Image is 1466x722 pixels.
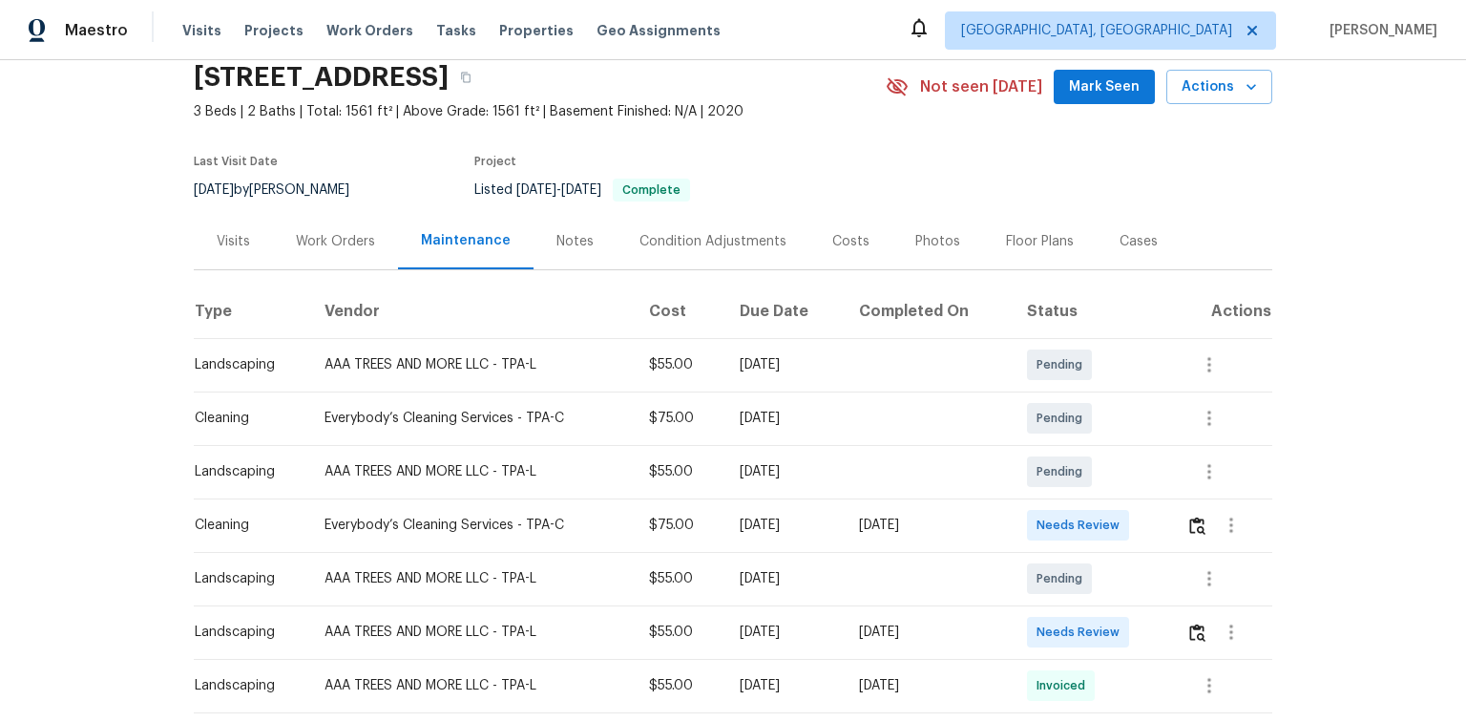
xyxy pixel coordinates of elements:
span: Pending [1037,409,1090,428]
div: $75.00 [649,516,709,535]
div: Everybody’s Cleaning Services - TPA-C [325,409,618,428]
span: Complete [615,184,688,196]
th: Completed On [844,285,1013,338]
div: Costs [832,232,869,251]
th: Status [1012,285,1171,338]
span: Project [474,156,516,167]
span: [DATE] [194,183,234,197]
div: Cleaning [195,409,294,428]
th: Due Date [724,285,844,338]
th: Vendor [309,285,634,338]
div: AAA TREES AND MORE LLC - TPA-L [325,355,618,374]
div: [DATE] [859,676,997,695]
div: [DATE] [740,462,828,481]
div: Condition Adjustments [639,232,786,251]
div: [DATE] [740,623,828,642]
img: Review Icon [1189,624,1205,642]
span: Projects [244,21,304,40]
div: Landscaping [195,355,294,374]
div: AAA TREES AND MORE LLC - TPA-L [325,623,618,642]
div: Cases [1120,232,1158,251]
div: [DATE] [740,516,828,535]
div: Cleaning [195,516,294,535]
span: Properties [499,21,574,40]
span: [GEOGRAPHIC_DATA], [GEOGRAPHIC_DATA] [961,21,1232,40]
div: [DATE] [740,569,828,588]
span: Visits [182,21,221,40]
span: [DATE] [516,183,556,197]
span: Maestro [65,21,128,40]
span: Tasks [436,24,476,37]
span: [DATE] [561,183,601,197]
div: [DATE] [740,409,828,428]
div: [DATE] [740,676,828,695]
div: Everybody’s Cleaning Services - TPA-C [325,516,618,535]
span: Actions [1182,75,1257,99]
div: $75.00 [649,409,709,428]
span: 3 Beds | 2 Baths | Total: 1561 ft² | Above Grade: 1561 ft² | Basement Finished: N/A | 2020 [194,102,886,121]
div: AAA TREES AND MORE LLC - TPA-L [325,569,618,588]
div: Landscaping [195,569,294,588]
div: [DATE] [740,355,828,374]
div: $55.00 [649,462,709,481]
button: Review Icon [1186,609,1208,655]
div: AAA TREES AND MORE LLC - TPA-L [325,462,618,481]
span: Pending [1037,355,1090,374]
th: Type [194,285,309,338]
div: [DATE] [859,623,997,642]
div: $55.00 [649,623,709,642]
span: Mark Seen [1069,75,1140,99]
div: [DATE] [859,516,997,535]
button: Actions [1166,70,1272,105]
div: Notes [556,232,594,251]
span: Needs Review [1037,623,1127,642]
div: $55.00 [649,355,709,374]
div: Landscaping [195,462,294,481]
img: Review Icon [1189,517,1205,535]
div: $55.00 [649,569,709,588]
div: Photos [915,232,960,251]
span: Needs Review [1037,516,1127,535]
span: Pending [1037,462,1090,481]
span: Geo Assignments [597,21,721,40]
div: Landscaping [195,623,294,642]
span: Not seen [DATE] [920,77,1042,96]
button: Mark Seen [1054,70,1155,105]
span: Pending [1037,569,1090,588]
span: Work Orders [326,21,413,40]
span: [PERSON_NAME] [1322,21,1437,40]
th: Cost [634,285,724,338]
div: by [PERSON_NAME] [194,179,372,202]
span: - [516,183,601,197]
h2: [STREET_ADDRESS] [194,68,449,87]
div: Landscaping [195,676,294,695]
button: Review Icon [1186,502,1208,548]
span: Last Visit Date [194,156,278,167]
div: Visits [217,232,250,251]
span: Listed [474,183,690,197]
div: $55.00 [649,676,709,695]
div: Maintenance [421,231,511,250]
span: Invoiced [1037,676,1093,695]
div: AAA TREES AND MORE LLC - TPA-L [325,676,618,695]
button: Copy Address [449,60,483,95]
div: Floor Plans [1006,232,1074,251]
div: Work Orders [296,232,375,251]
th: Actions [1171,285,1272,338]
